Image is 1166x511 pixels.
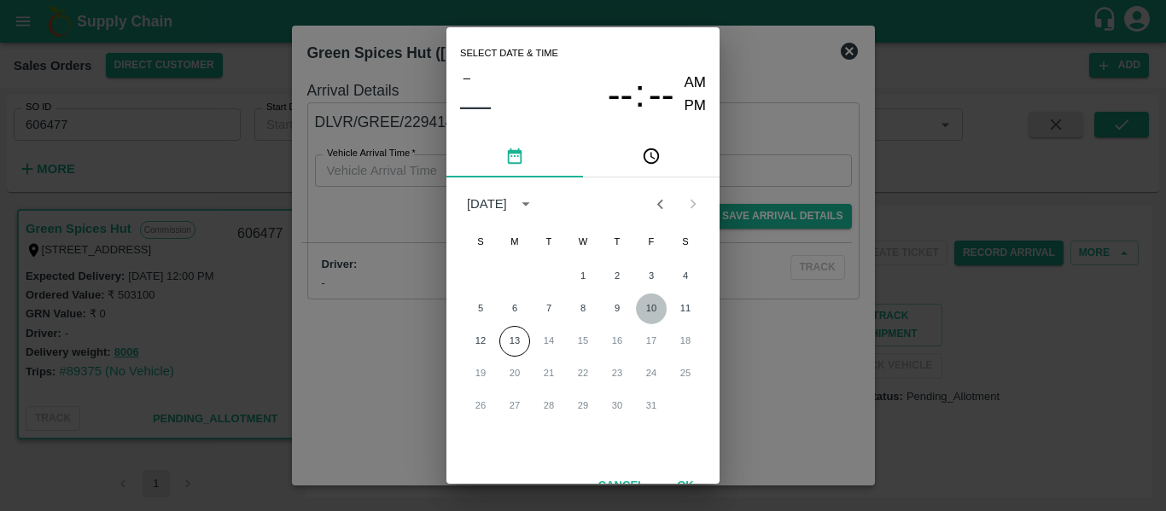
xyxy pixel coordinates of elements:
button: 3 [636,261,667,292]
button: 4 [670,261,701,292]
button: 11 [670,293,701,324]
button: 8 [568,293,598,324]
button: 10 [636,293,667,324]
span: Wednesday [568,225,598,259]
button: 12 [465,326,496,357]
button: calendar view is open, switch to year view [512,190,539,218]
span: Sunday [465,225,496,259]
button: 1 [568,261,598,292]
button: AM [685,72,707,95]
span: : [634,72,644,117]
button: 5 [465,293,496,324]
button: -- [649,72,674,117]
button: 2 [602,261,633,292]
span: -- [649,73,674,117]
button: Cancel [592,471,651,501]
span: Tuesday [533,225,564,259]
button: OK [658,471,713,501]
span: – [463,67,470,89]
span: Thursday [602,225,633,259]
span: Select date & time [460,41,558,67]
button: 7 [533,293,564,324]
span: -- [608,73,633,117]
button: pick time [583,136,720,177]
button: -- [608,72,633,117]
button: pick date [446,136,583,177]
button: 13 [499,326,530,357]
button: –– [460,89,491,123]
span: Monday [499,225,530,259]
span: Saturday [670,225,701,259]
div: [DATE] [467,195,507,213]
button: 6 [499,293,530,324]
span: Friday [636,225,667,259]
button: – [460,67,474,89]
button: PM [685,95,707,118]
button: Previous month [644,188,676,220]
button: 9 [602,293,633,324]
